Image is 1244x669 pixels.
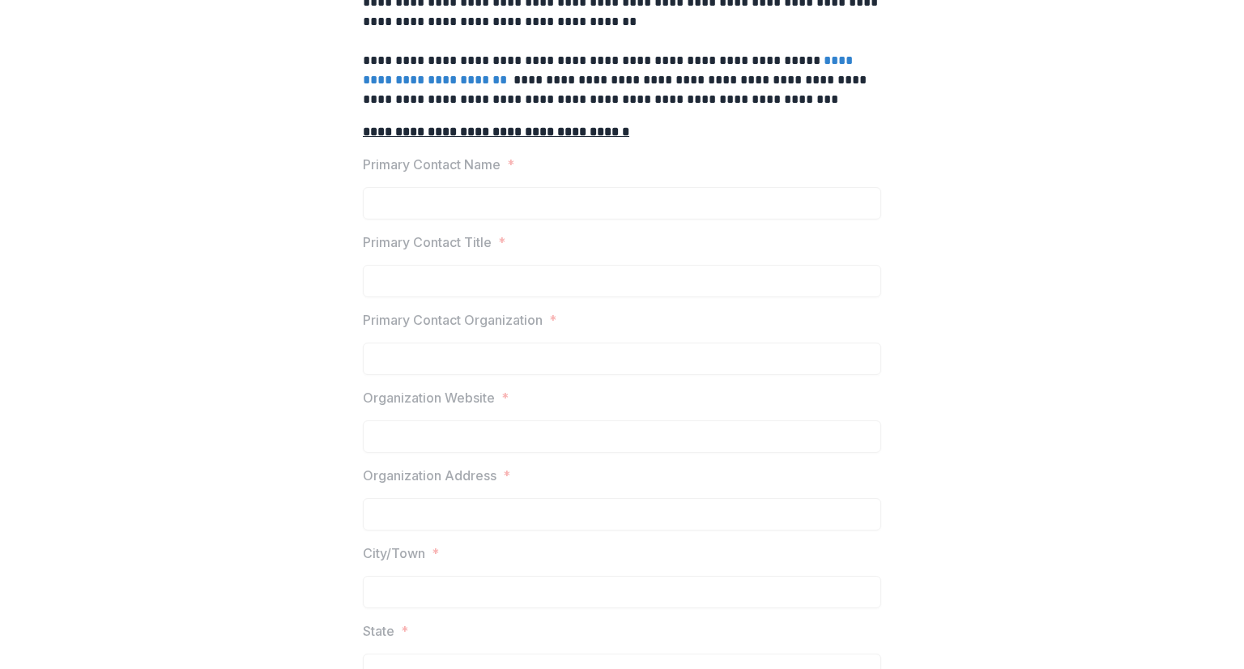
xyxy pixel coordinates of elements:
[363,232,492,252] p: Primary Contact Title
[363,155,501,174] p: Primary Contact Name
[363,543,425,563] p: City/Town
[363,310,543,330] p: Primary Contact Organization
[363,388,495,407] p: Organization Website
[363,621,394,641] p: State
[363,466,496,485] p: Organization Address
